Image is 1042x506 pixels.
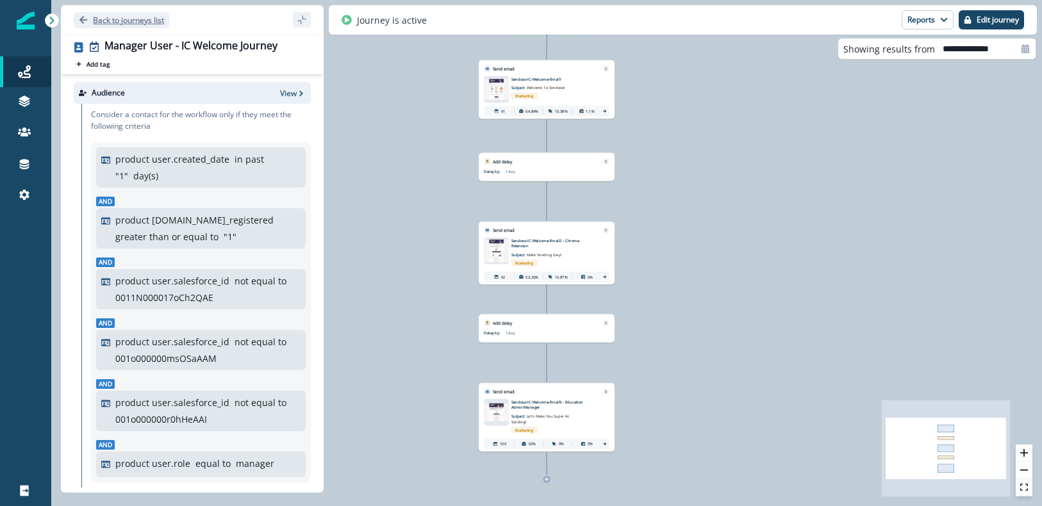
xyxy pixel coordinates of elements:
p: Send email [493,389,515,395]
button: sidebar collapse toggle [293,12,311,28]
p: Journey is active [357,13,427,27]
span: Welcome To Sendoso! [527,85,565,90]
div: Send emailRemoveemail asset unavailableSendoso-IC-Welcome-Email2 - Chrome ExtensionSubject: Make ... [479,222,615,284]
button: zoom in [1016,445,1032,462]
p: product user.role [115,457,190,470]
p: Subject: [511,249,577,257]
p: Subject: [511,82,577,91]
div: Manager User - IC Welcome Journey [104,40,277,54]
p: product user.salesforce_id [115,274,229,288]
p: " 1 " [224,230,236,243]
p: 001o000000msOSaAAM [115,352,217,365]
img: email asset unavailable [484,240,508,262]
div: Add delayRemoveDelay by:1 day [479,314,615,342]
p: not equal to [235,274,286,288]
p: View [280,88,297,99]
p: Sendoso-IC-Welcome-Email1 [511,76,596,82]
p: 92 [501,274,506,280]
p: Delay by: [484,169,505,175]
p: product user.salesforce_id [115,335,229,348]
p: Edit journey [977,15,1019,24]
span: And [96,197,115,206]
button: zoom out [1016,462,1032,479]
p: 1 day [506,169,572,175]
p: Consider a contact for the workflow only if they meet the following criteria [91,109,311,132]
p: Sendoso-IC-Welcome-Email2 - Chrome Extension [511,238,596,249]
p: 0% [588,274,593,280]
p: 001o000000r0hHeAAI [115,412,207,426]
p: Add tag [87,60,110,68]
span: Marketing [511,259,538,266]
span: Marketing [511,427,538,433]
p: Back to journeys list [93,15,164,26]
span: Let's Make You Super At Sending! [511,414,569,425]
p: product [DOMAIN_NAME]_registered [115,213,274,227]
p: in past [235,152,264,166]
span: And [96,257,115,267]
p: " 1 " [115,169,128,183]
p: Showing results from [843,42,935,56]
p: 10.87% [555,274,568,280]
button: Add tag [74,59,112,69]
button: Edit journey [959,10,1024,29]
p: 0% [588,441,593,447]
p: 15.38% [555,108,568,114]
p: 1 day [506,331,572,336]
span: And [96,318,115,328]
span: Marketing [511,93,538,99]
p: Subject: [511,410,577,424]
p: 91 [501,108,506,114]
p: product user.salesforce_id [115,396,229,409]
img: email asset unavailable [484,404,508,421]
p: equal to [195,457,231,470]
div: Send emailRemoveemail asset unavailableSendoso-IC-Welcome-Email3 - Education Admin/ManagerSubject... [479,383,615,452]
img: email asset unavailable [484,79,508,100]
p: Add delay [493,320,513,326]
p: 100 [500,441,506,447]
p: Send email [493,227,515,234]
p: Delay by: [484,331,505,336]
img: Inflection [17,12,35,29]
p: not equal to [235,396,286,409]
p: day(s) [133,169,158,183]
p: Add delay [493,158,513,165]
button: fit view [1016,479,1032,496]
p: Sendoso-IC-Welcome-Email3 - Education Admin/Manager [511,399,596,410]
p: 1.1% [586,108,594,114]
p: Audience [92,87,125,99]
p: manager [236,457,274,470]
span: And [96,379,115,389]
p: not equal to [235,335,286,348]
button: Go back [74,12,169,28]
span: And [96,440,115,450]
p: greater than or equal to [115,230,219,243]
button: View [280,88,306,99]
p: 0011N000017oCh2QAE [115,291,213,304]
p: product user.created_date [115,152,229,166]
p: 53.26% [525,274,538,280]
button: Reports [902,10,954,29]
p: 9% [559,441,564,447]
div: Add delayRemoveDelay by:1 day [479,152,615,181]
p: 64.84% [525,108,538,114]
p: 62% [529,441,536,447]
div: Send emailRemoveemail asset unavailableSendoso-IC-Welcome-Email1Subject: Welcome To Sendoso!Marke... [479,60,615,119]
p: Send email [493,65,515,72]
span: Make Sending Easy! [527,252,562,257]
